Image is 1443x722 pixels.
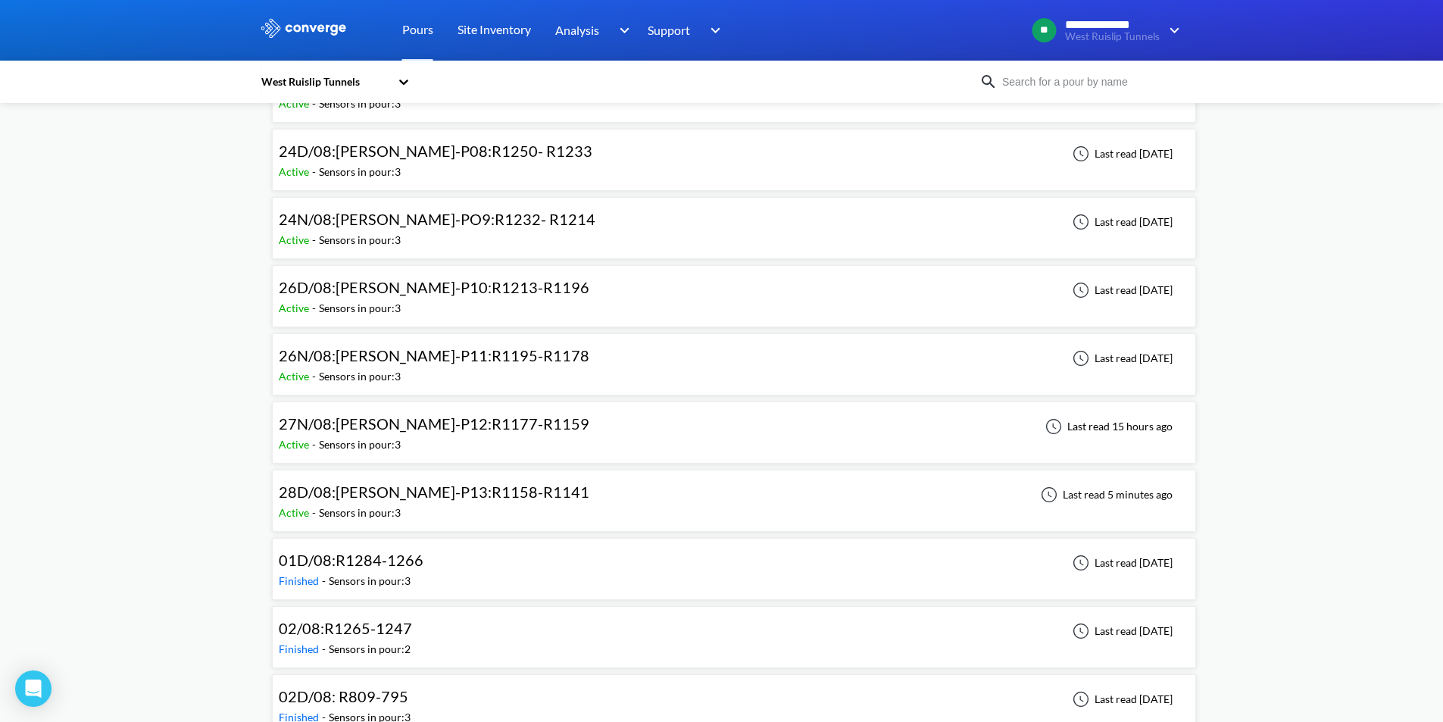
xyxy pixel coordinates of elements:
div: West Ruislip Tunnels [260,73,390,90]
span: Active [279,302,312,314]
div: Sensors in pour: 3 [319,368,401,385]
a: 28D/08:[PERSON_NAME]-P13:R1158-R1141Active-Sensors in pour:3Last read 5 minutes ago [272,487,1196,500]
span: Active [279,506,312,519]
span: 24D/08:[PERSON_NAME]-P08:R1250- R1233 [279,142,592,160]
div: Open Intercom Messenger [15,670,52,707]
img: icon-search.svg [979,73,998,91]
div: Last read [DATE] [1064,349,1177,367]
span: 26D/08:[PERSON_NAME]-P10:R1213-R1196 [279,278,589,296]
a: 27N/08:[PERSON_NAME]-P12:R1177-R1159Active-Sensors in pour:3Last read 15 hours ago [272,419,1196,432]
div: Sensors in pour: 3 [329,573,411,589]
input: Search for a pour by name [998,73,1181,90]
span: West Ruislip Tunnels [1065,31,1160,42]
span: 01D/08:R1284-1266 [279,551,423,569]
div: Sensors in pour: 3 [319,300,401,317]
span: - [312,438,319,451]
span: Finished [279,642,322,655]
span: - [312,370,319,383]
span: - [322,574,329,587]
div: Last read [DATE] [1064,281,1177,299]
div: Sensors in pour: 2 [329,641,411,658]
div: Sensors in pour: 3 [319,95,401,112]
a: 02D/08: R809-795Finished-Sensors in pour:3Last read [DATE] [272,692,1196,705]
span: 27N/08:[PERSON_NAME]-P12:R1177-R1159 [279,414,589,433]
div: Sensors in pour: 3 [319,164,401,180]
a: 01D/08:R1284-1266Finished-Sensors in pour:3Last read [DATE] [272,555,1196,568]
div: Sensors in pour: 3 [319,436,401,453]
span: 28D/08:[PERSON_NAME]-P13:R1158-R1141 [279,483,589,501]
span: Active [279,165,312,178]
div: Last read [DATE] [1064,213,1177,231]
span: Active [279,370,312,383]
span: 02/08:R1265-1247 [279,619,412,637]
img: downArrow.svg [609,21,633,39]
span: - [312,165,319,178]
div: Last read 5 minutes ago [1032,486,1177,504]
span: Active [279,97,312,110]
div: Last read [DATE] [1064,554,1177,572]
span: - [312,233,319,246]
div: Last read [DATE] [1064,690,1177,708]
img: downArrow.svg [701,21,725,39]
div: Sensors in pour: 3 [319,505,401,521]
span: - [312,97,319,110]
img: downArrow.svg [1160,21,1184,39]
span: 26N/08:[PERSON_NAME]-P11:R1195-R1178 [279,346,589,364]
img: logo_ewhite.svg [260,18,348,38]
a: 26N/08:[PERSON_NAME]-P11:R1195-R1178Active-Sensors in pour:3Last read [DATE] [272,351,1196,364]
div: Sensors in pour: 3 [319,232,401,248]
span: Active [279,438,312,451]
div: Last read [DATE] [1064,145,1177,163]
span: 24N/08:[PERSON_NAME]-PO9:R1232- R1214 [279,210,595,228]
span: - [322,642,329,655]
span: - [312,506,319,519]
span: Analysis [555,20,599,39]
a: 02/08:R1265-1247Finished-Sensors in pour:2Last read [DATE] [272,624,1196,636]
a: 24D/08:[PERSON_NAME]-P08:R1250- R1233Active-Sensors in pour:3Last read [DATE] [272,146,1196,159]
span: Finished [279,574,322,587]
span: 02D/08: R809-795 [279,687,408,705]
span: Support [648,20,690,39]
div: Last read 15 hours ago [1037,417,1177,436]
div: Last read [DATE] [1064,622,1177,640]
a: 26D/08:[PERSON_NAME]-P10:R1213-R1196Active-Sensors in pour:3Last read [DATE] [272,283,1196,295]
span: - [312,302,319,314]
span: Active [279,233,312,246]
a: 24N/08:[PERSON_NAME]-PO9:R1232- R1214Active-Sensors in pour:3Last read [DATE] [272,214,1196,227]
